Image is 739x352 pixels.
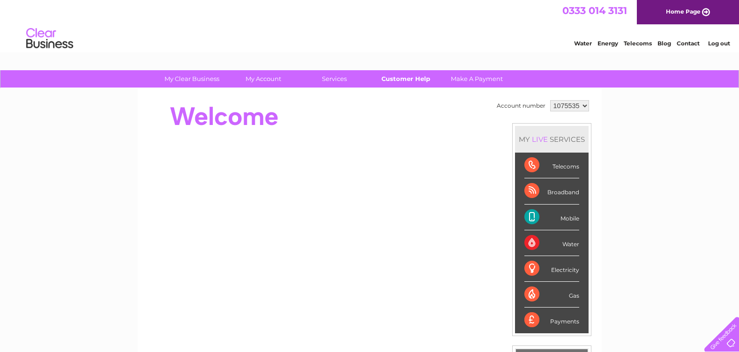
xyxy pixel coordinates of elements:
[438,70,515,88] a: Make A Payment
[708,40,730,47] a: Log out
[149,5,591,45] div: Clear Business is a trading name of Verastar Limited (registered in [GEOGRAPHIC_DATA] No. 3667643...
[597,40,618,47] a: Energy
[530,135,550,144] div: LIVE
[624,40,652,47] a: Telecoms
[494,98,548,114] td: Account number
[562,5,627,16] a: 0333 014 3131
[515,126,589,153] div: MY SERVICES
[524,178,579,204] div: Broadband
[524,153,579,178] div: Telecoms
[524,205,579,230] div: Mobile
[153,70,231,88] a: My Clear Business
[524,230,579,256] div: Water
[367,70,444,88] a: Customer Help
[524,282,579,308] div: Gas
[524,256,579,282] div: Electricity
[524,308,579,333] div: Payments
[657,40,671,47] a: Blog
[574,40,592,47] a: Water
[677,40,700,47] a: Contact
[296,70,373,88] a: Services
[26,24,74,53] img: logo.png
[224,70,302,88] a: My Account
